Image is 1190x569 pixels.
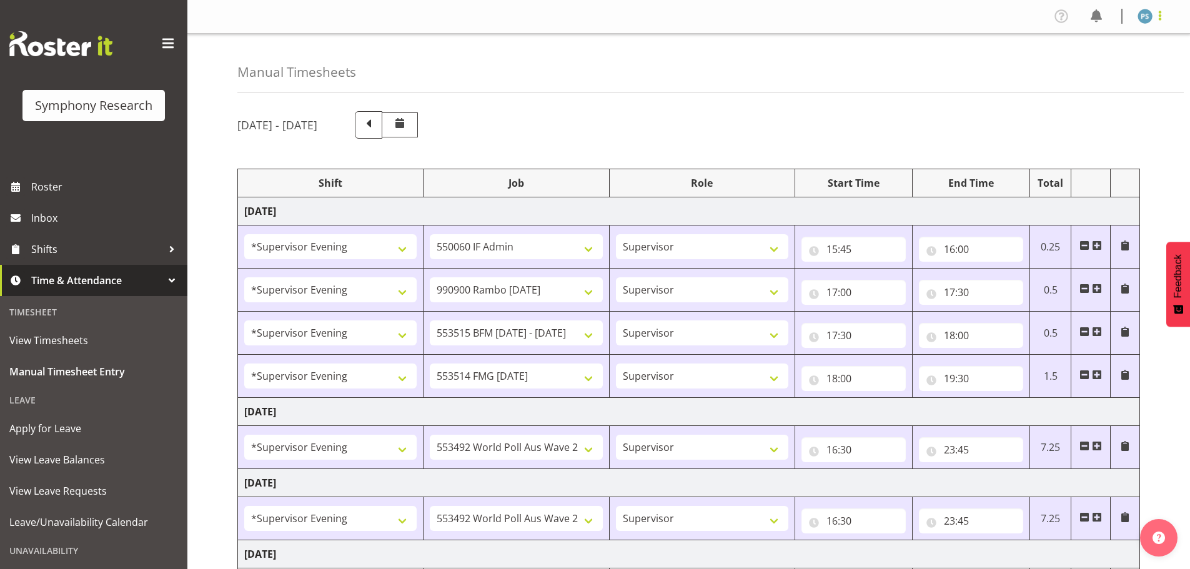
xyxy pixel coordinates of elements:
span: Roster [31,177,181,196]
button: Feedback - Show survey [1166,242,1190,327]
input: Click to select... [919,437,1023,462]
div: Shift [244,176,417,190]
input: Click to select... [919,323,1023,348]
img: Rosterit website logo [9,31,112,56]
td: 1.5 [1029,355,1071,398]
input: Click to select... [919,280,1023,305]
div: End Time [919,176,1023,190]
input: Click to select... [801,508,906,533]
input: Click to select... [919,366,1023,391]
div: Total [1036,176,1065,190]
a: View Leave Balances [3,444,184,475]
td: [DATE] [238,540,1140,568]
a: Manual Timesheet Entry [3,356,184,387]
a: Apply for Leave [3,413,184,444]
h5: [DATE] - [DATE] [237,118,317,132]
a: Leave/Unavailability Calendar [3,507,184,538]
span: Manual Timesheet Entry [9,362,178,381]
td: 0.25 [1029,225,1071,269]
div: Job [430,176,602,190]
a: View Timesheets [3,325,184,356]
a: View Leave Requests [3,475,184,507]
div: Leave [3,387,184,413]
td: [DATE] [238,469,1140,497]
input: Click to select... [801,437,906,462]
td: 0.5 [1029,269,1071,312]
span: Inbox [31,209,181,227]
span: View Timesheets [9,331,178,350]
input: Click to select... [919,237,1023,262]
input: Click to select... [801,323,906,348]
td: 7.25 [1029,497,1071,540]
div: Start Time [801,176,906,190]
div: Symphony Research [35,96,152,115]
td: 0.5 [1029,312,1071,355]
span: Shifts [31,240,162,259]
td: [DATE] [238,197,1140,225]
img: paul-s-stoneham1982.jpg [1138,9,1153,24]
span: Time & Attendance [31,271,162,290]
span: Leave/Unavailability Calendar [9,513,178,532]
img: help-xxl-2.png [1153,532,1165,544]
span: View Leave Requests [9,482,178,500]
input: Click to select... [801,237,906,262]
input: Click to select... [801,366,906,391]
span: View Leave Balances [9,450,178,469]
td: [DATE] [238,398,1140,426]
span: Feedback [1173,254,1184,298]
div: Role [616,176,788,190]
h4: Manual Timesheets [237,65,356,79]
td: 7.25 [1029,426,1071,469]
input: Click to select... [919,508,1023,533]
input: Click to select... [801,280,906,305]
span: Apply for Leave [9,419,178,438]
div: Timesheet [3,299,184,325]
div: Unavailability [3,538,184,563]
